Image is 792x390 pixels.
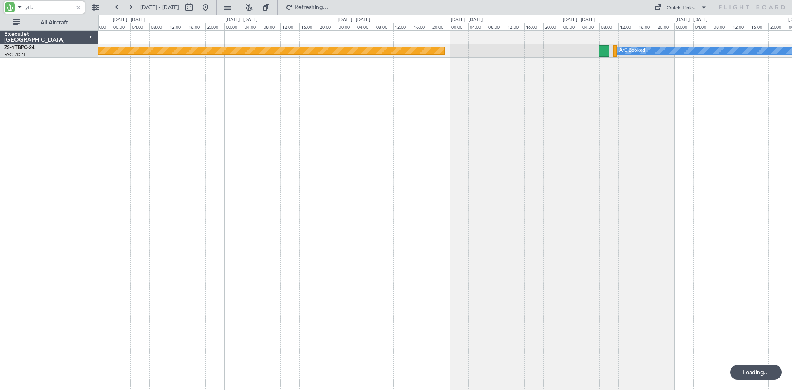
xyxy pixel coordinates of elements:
[280,23,299,30] div: 12:00
[618,23,637,30] div: 12:00
[93,23,112,30] div: 20:00
[524,23,543,30] div: 16:00
[451,17,483,24] div: [DATE] - [DATE]
[205,23,224,30] div: 20:00
[468,23,487,30] div: 04:00
[282,1,331,14] button: Refreshing...
[412,23,431,30] div: 16:00
[676,17,707,24] div: [DATE] - [DATE]
[149,23,168,30] div: 08:00
[731,23,750,30] div: 12:00
[768,23,787,30] div: 20:00
[318,23,337,30] div: 20:00
[187,23,205,30] div: 16:00
[393,23,412,30] div: 12:00
[299,23,318,30] div: 16:00
[356,23,374,30] div: 04:00
[337,23,356,30] div: 00:00
[262,23,280,30] div: 08:00
[224,23,243,30] div: 00:00
[674,23,693,30] div: 00:00
[113,17,145,24] div: [DATE] - [DATE]
[712,23,731,30] div: 08:00
[562,23,580,30] div: 00:00
[9,16,90,29] button: All Aircraft
[506,23,524,30] div: 12:00
[294,5,329,10] span: Refreshing...
[243,23,262,30] div: 04:00
[730,365,782,380] div: Loading...
[656,23,674,30] div: 20:00
[581,23,599,30] div: 04:00
[112,23,130,30] div: 00:00
[431,23,449,30] div: 20:00
[25,1,73,14] input: A/C (Reg. or Type)
[338,17,370,24] div: [DATE] - [DATE]
[637,23,655,30] div: 16:00
[4,52,26,58] a: FACT/CPT
[168,23,186,30] div: 12:00
[693,23,712,30] div: 04:00
[667,4,695,12] div: Quick Links
[140,4,179,11] span: [DATE] - [DATE]
[543,23,562,30] div: 20:00
[619,45,645,57] div: A/C Booked
[21,20,87,26] span: All Aircraft
[563,17,595,24] div: [DATE] - [DATE]
[130,23,149,30] div: 04:00
[599,23,618,30] div: 08:00
[4,45,21,50] span: ZS-YTB
[4,45,35,50] a: ZS-YTBPC-24
[750,23,768,30] div: 16:00
[450,23,468,30] div: 00:00
[375,23,393,30] div: 08:00
[226,17,257,24] div: [DATE] - [DATE]
[650,1,711,14] button: Quick Links
[487,23,505,30] div: 08:00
